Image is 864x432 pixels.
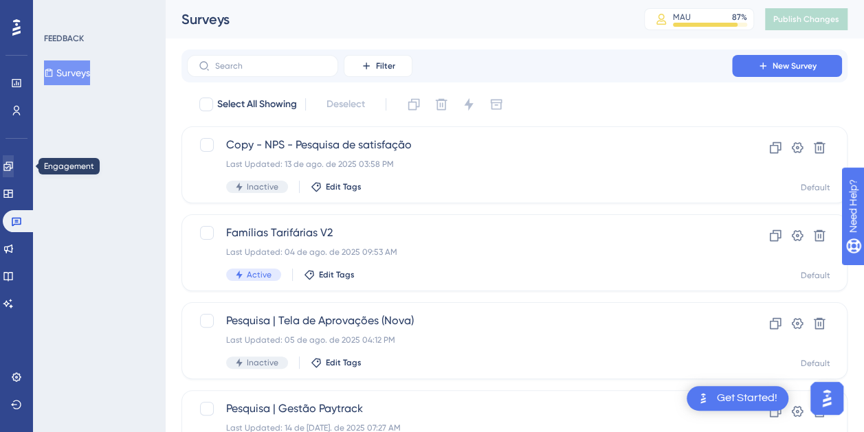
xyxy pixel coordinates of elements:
span: Inactive [247,181,278,192]
button: Filter [344,55,412,77]
span: Copy - NPS - Pesquisa de satisfação [226,137,693,153]
span: Edit Tags [319,269,355,280]
span: Active [247,269,272,280]
div: 87 % [732,12,747,23]
span: Edit Tags [326,357,362,368]
span: Famílias Tarifárias V2 [226,225,693,241]
div: Default [801,358,830,369]
div: MAU [673,12,691,23]
span: Pesquisa | Gestão Paytrack [226,400,693,417]
span: Deselect [326,96,365,113]
div: Last Updated: 05 de ago. de 2025 04:12 PM [226,334,693,345]
img: launcher-image-alternative-text [695,390,711,407]
span: Pesquisa | Tela de Aprovações (Nova) [226,312,693,329]
div: FEEDBACK [44,33,84,44]
input: Search [215,61,326,71]
span: Inactive [247,357,278,368]
div: Open Get Started! checklist [687,386,788,411]
iframe: UserGuiding AI Assistant Launcher [806,378,848,419]
span: Edit Tags [326,181,362,192]
button: Edit Tags [304,269,355,280]
button: Edit Tags [311,357,362,368]
div: Last Updated: 04 de ago. de 2025 09:53 AM [226,247,693,258]
button: Edit Tags [311,181,362,192]
span: New Survey [773,60,817,71]
div: Get Started! [717,391,777,406]
div: Last Updated: 13 de ago. de 2025 03:58 PM [226,159,693,170]
button: Deselect [314,92,377,117]
button: New Survey [732,55,842,77]
button: Publish Changes [765,8,848,30]
span: Need Help? [32,3,86,20]
div: Surveys [181,10,610,29]
button: Surveys [44,60,90,85]
div: Default [801,270,830,281]
span: Filter [376,60,395,71]
span: Publish Changes [773,14,839,25]
span: Select All Showing [217,96,297,113]
div: Default [801,182,830,193]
